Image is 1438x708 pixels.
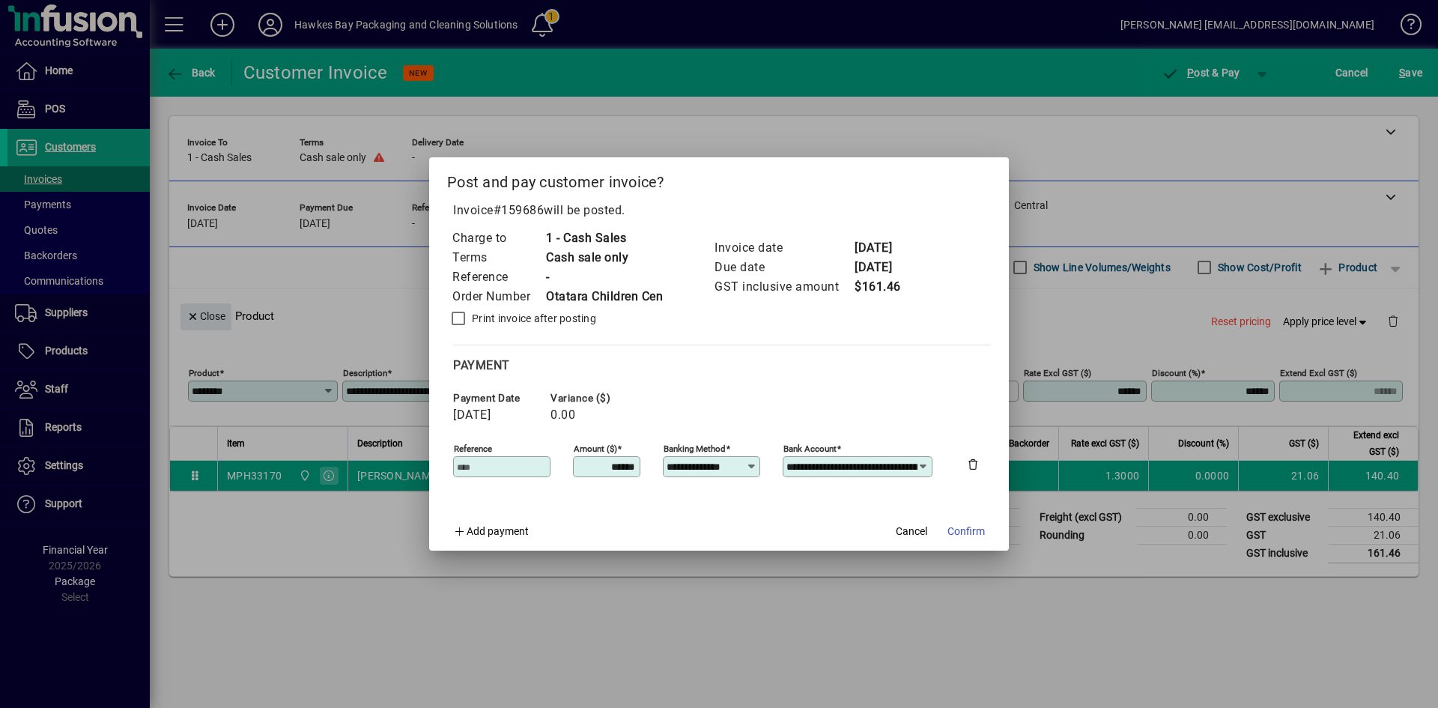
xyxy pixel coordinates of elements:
span: 0.00 [550,408,575,422]
p: Invoice will be posted . [447,202,991,220]
mat-label: Bank Account [783,444,837,454]
span: Add payment [467,525,529,537]
td: Order Number [452,287,545,306]
td: Reference [452,267,545,287]
td: Cash sale only [545,248,663,267]
button: Confirm [941,518,991,545]
mat-label: Reference [454,444,492,454]
td: 1 - Cash Sales [545,229,663,248]
td: Charge to [452,229,545,248]
span: #159686 [494,203,544,217]
td: [DATE] [854,238,914,258]
span: Confirm [947,524,985,539]
span: [DATE] [453,408,491,422]
button: Add payment [447,518,535,545]
td: Due date [714,258,854,277]
td: Otatara Children Cen [545,287,663,306]
span: Cancel [896,524,927,539]
td: Invoice date [714,238,854,258]
label: Print invoice after posting [469,311,596,326]
td: $161.46 [854,277,914,297]
td: GST inclusive amount [714,277,854,297]
td: - [545,267,663,287]
mat-label: Banking method [664,444,726,454]
h2: Post and pay customer invoice? [429,157,1009,201]
button: Cancel [888,518,935,545]
span: Payment [453,358,510,372]
mat-label: Amount ($) [574,444,617,454]
td: Terms [452,248,545,267]
td: [DATE] [854,258,914,277]
span: Variance ($) [550,393,640,404]
span: Payment date [453,393,543,404]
